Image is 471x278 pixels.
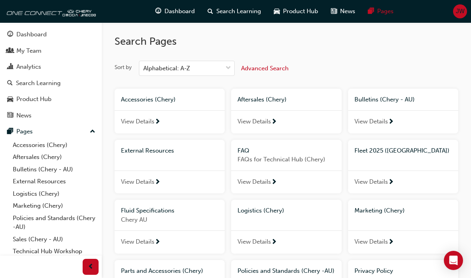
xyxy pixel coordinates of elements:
button: DashboardMy TeamAnalyticsSearch LearningProduct HubNews [3,26,99,124]
a: pages-iconPages [362,3,400,20]
span: next-icon [388,119,394,126]
span: Aftersales (Chery) [237,96,287,103]
a: Fleet 2025 ([GEOGRAPHIC_DATA])View Details [348,140,458,194]
span: View Details [237,117,271,126]
span: search-icon [7,80,13,87]
span: View Details [237,237,271,246]
a: Product Hub [3,92,99,107]
a: Sales (Chery - AU) [10,233,99,246]
span: next-icon [271,239,277,246]
a: car-iconProduct Hub [267,3,325,20]
button: Pages [3,124,99,139]
div: My Team [16,46,42,56]
a: Logistics (Chery)View Details [231,200,341,254]
span: Logistics (Chery) [237,207,284,214]
div: Product Hub [16,95,51,104]
a: External ResourcesView Details [115,140,225,194]
span: View Details [354,117,388,126]
span: next-icon [388,179,394,186]
span: Policies and Standards (Chery -AU) [237,267,334,274]
a: Accessories (Chery)View Details [115,89,225,133]
span: Pages [377,7,394,16]
span: pages-icon [7,128,13,135]
div: Sort by [115,64,132,71]
div: Dashboard [16,30,47,39]
div: Search Learning [16,79,61,88]
a: FAQFAQs for Technical Hub (Chery)View Details [231,140,341,194]
span: View Details [121,237,154,246]
span: News [340,7,355,16]
a: Accessories (Chery) [10,139,99,151]
a: Aftersales (Chery) [10,151,99,163]
span: next-icon [388,239,394,246]
span: Privacy Policy [354,267,393,274]
span: chart-icon [7,64,13,71]
span: up-icon [90,127,95,137]
span: prev-icon [88,262,94,272]
span: Marketing (Chery) [354,207,405,214]
span: Fluid Specifications [121,207,174,214]
span: news-icon [7,112,13,119]
a: External Resources [10,175,99,188]
span: Parts and Accessories (Chery) [121,267,203,274]
span: Accessories (Chery) [121,96,176,103]
div: Alphabetical: A-Z [143,64,190,73]
span: View Details [121,177,154,187]
a: Technical Hub Workshop information [10,245,99,266]
span: FAQ [237,147,249,154]
span: pages-icon [368,6,374,16]
button: JW [453,4,467,18]
div: Pages [16,127,33,136]
span: External Resources [121,147,174,154]
span: Advanced Search [241,65,289,72]
a: Dashboard [3,27,99,42]
img: oneconnect [4,3,96,19]
span: next-icon [154,179,160,186]
button: Advanced Search [241,61,289,76]
a: guage-iconDashboard [149,3,201,20]
span: next-icon [154,239,160,246]
a: Search Learning [3,76,99,91]
span: search-icon [208,6,213,16]
span: View Details [354,177,388,187]
span: Chery AU [121,215,218,224]
h2: Search Pages [115,35,458,48]
a: News [3,108,99,123]
span: car-icon [7,96,13,103]
a: My Team [3,44,99,58]
a: Analytics [3,60,99,74]
span: guage-icon [155,6,161,16]
a: Fluid SpecificationsChery AUView Details [115,200,225,254]
a: Aftersales (Chery)View Details [231,89,341,133]
span: View Details [354,237,388,246]
a: news-iconNews [325,3,362,20]
span: FAQs for Technical Hub (Chery) [237,155,335,164]
a: Logistics (Chery) [10,188,99,200]
span: View Details [237,177,271,187]
span: next-icon [271,179,277,186]
span: next-icon [154,119,160,126]
a: search-iconSearch Learning [201,3,267,20]
a: Marketing (Chery) [10,200,99,212]
span: Fleet 2025 ([GEOGRAPHIC_DATA]) [354,147,449,154]
span: Search Learning [216,7,261,16]
span: Dashboard [164,7,195,16]
div: Open Intercom Messenger [444,251,463,270]
a: Bulletins (Chery - AU)View Details [348,89,458,133]
span: news-icon [331,6,337,16]
span: Bulletins (Chery - AU) [354,96,415,103]
a: Marketing (Chery)View Details [348,200,458,254]
span: down-icon [226,63,231,73]
span: JW [456,7,465,16]
span: next-icon [271,119,277,126]
span: View Details [121,117,154,126]
div: News [16,111,32,120]
span: car-icon [274,6,280,16]
span: guage-icon [7,31,13,38]
a: Bulletins (Chery - AU) [10,163,99,176]
span: people-icon [7,48,13,55]
div: Analytics [16,62,41,71]
span: Product Hub [283,7,318,16]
